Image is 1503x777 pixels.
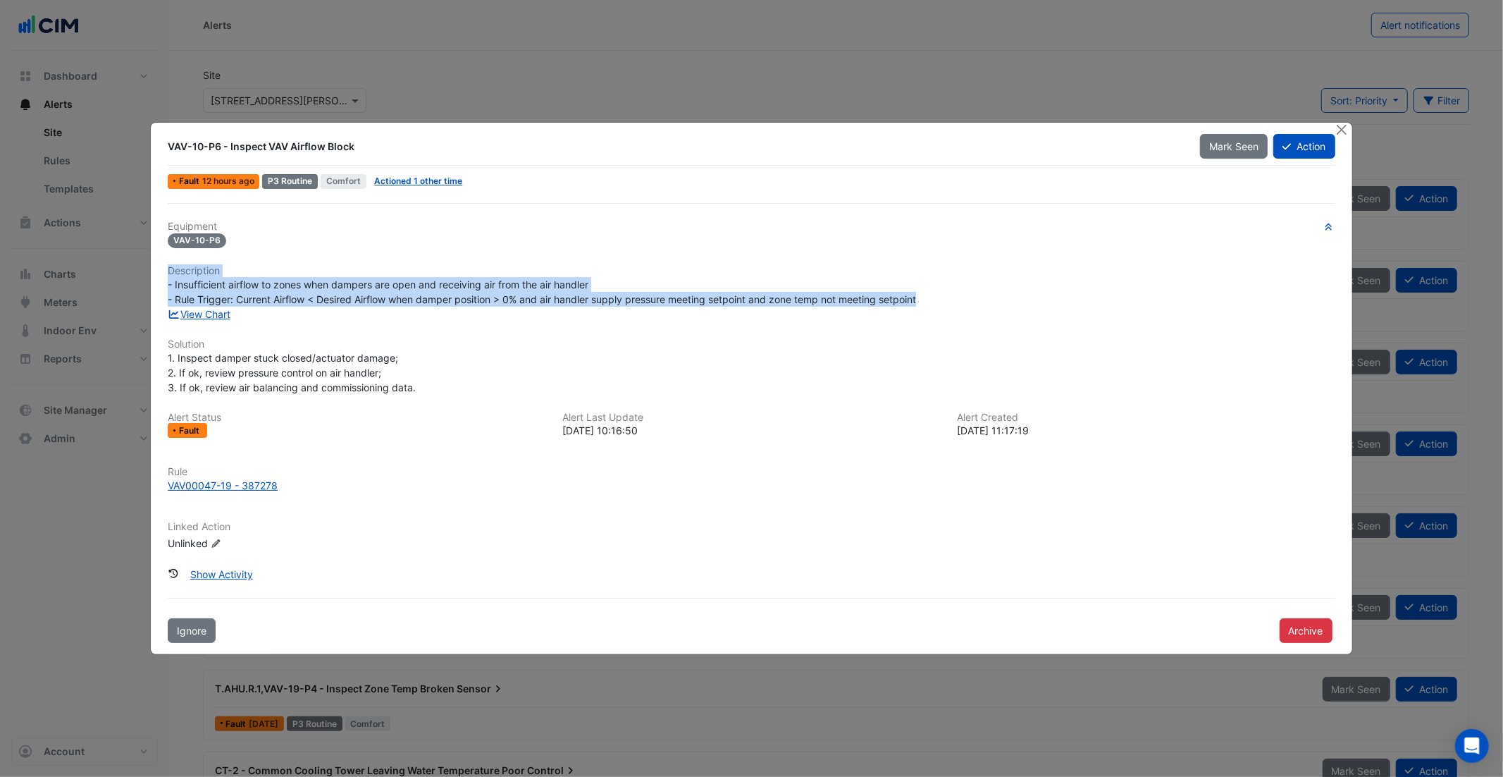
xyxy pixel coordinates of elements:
[168,140,1183,154] div: VAV-10-P6 - Inspect VAV Airflow Block
[168,536,337,551] div: Unlinked
[202,176,254,186] span: Mon 08-Sep-2025 01:16 IST
[168,352,416,393] span: 1. Inspect damper stuck closed/actuator damage; 2. If ok, review pressure control on air handler;...
[168,618,216,643] button: Ignore
[562,423,940,438] div: [DATE] 10:16:50
[168,338,1335,350] h6: Solution
[562,412,940,424] h6: Alert Last Update
[179,427,202,435] span: Fault
[1273,134,1335,159] button: Action
[374,176,462,186] a: Actioned 1 other time
[1455,729,1489,763] div: Open Intercom Messenger
[262,174,318,189] div: P3 Routine
[168,521,1335,533] h6: Linked Action
[168,412,545,424] h6: Alert Status
[168,221,1335,233] h6: Equipment
[321,174,366,189] span: Comfort
[1209,140,1258,152] span: Mark Seen
[181,562,262,587] button: Show Activity
[958,423,1335,438] div: [DATE] 11:17:19
[168,478,1335,493] a: VAV00047-19 - 387278
[168,233,226,248] span: VAV-10-P6
[1280,618,1332,643] button: Archive
[168,308,230,320] a: View Chart
[1200,134,1268,159] button: Mark Seen
[179,177,202,185] span: Fault
[177,625,206,637] span: Ignore
[211,539,221,549] fa-icon: Edit Linked Action
[168,466,1335,478] h6: Rule
[958,412,1335,424] h6: Alert Created
[1335,123,1349,137] button: Close
[168,279,916,305] span: - Insufficient airflow to zones when dampers are open and receiving air from the air handler - Ru...
[168,478,278,493] div: VAV00047-19 - 387278
[168,265,1335,277] h6: Description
